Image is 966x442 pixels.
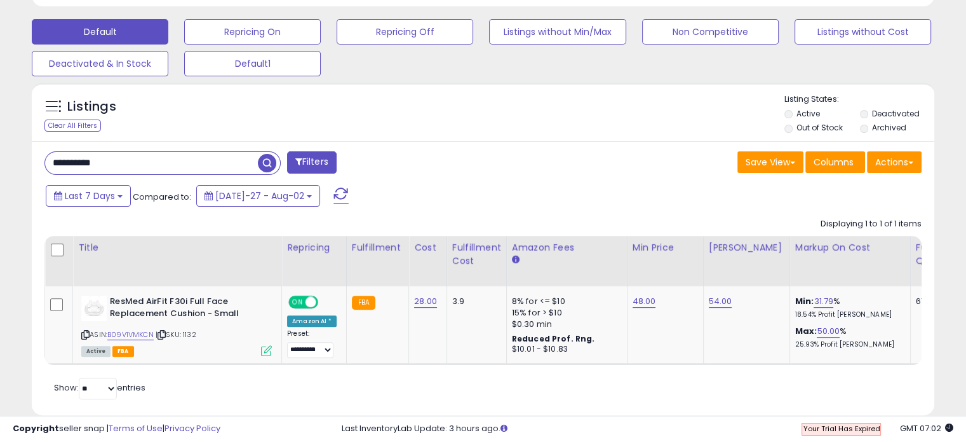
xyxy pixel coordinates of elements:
[512,319,617,330] div: $0.30 min
[290,297,305,308] span: ON
[821,218,922,230] div: Displaying 1 to 1 of 1 items
[81,346,111,357] span: All listings currently available for purchase on Amazon
[512,296,617,307] div: 8% for <= $10
[795,340,901,349] p: 25.93% Profit [PERSON_NAME]
[133,191,191,203] span: Compared to:
[796,108,820,119] label: Active
[805,151,865,173] button: Columns
[110,296,264,322] b: ResMed AirFit F30i Full Face Replacement Cushion - Small
[352,241,403,254] div: Fulfillment
[900,422,953,434] span: 2025-08-10 07:02 GMT
[452,241,501,268] div: Fulfillment Cost
[784,93,934,106] p: Listing States:
[184,19,321,45] button: Repricing On
[817,325,840,338] a: 50.00
[287,315,337,327] div: Amazon AI *
[489,19,626,45] button: Listings without Min/Max
[414,295,437,308] a: 28.00
[795,310,901,319] p: 18.54% Profit [PERSON_NAME]
[112,346,134,357] span: FBA
[633,295,656,308] a: 48.00
[814,295,833,308] a: 31.79
[512,241,622,254] div: Amazon Fees
[215,190,304,202] span: [DATE]-27 - Aug-02
[642,19,779,45] button: Non Competitive
[46,185,131,207] button: Last 7 Days
[13,423,220,435] div: seller snap | |
[184,51,321,76] button: Default1
[737,151,803,173] button: Save View
[54,382,145,394] span: Show: entries
[512,307,617,319] div: 15% for > $10
[287,241,341,254] div: Repricing
[156,329,196,340] span: | SKU: 1132
[916,296,955,307] div: 61
[795,295,814,307] b: Min:
[795,296,901,319] div: %
[337,19,473,45] button: Repricing Off
[796,122,843,133] label: Out of Stock
[109,422,163,434] a: Terms of Use
[512,254,520,266] small: Amazon Fees.
[414,241,441,254] div: Cost
[789,236,910,286] th: The percentage added to the cost of goods (COGS) that forms the calculator for Min & Max prices.
[44,120,101,132] div: Clear All Filters
[795,241,905,254] div: Markup on Cost
[32,51,168,76] button: Deactivated & In Stock
[871,108,919,119] label: Deactivated
[65,190,115,202] span: Last 7 Days
[78,241,276,254] div: Title
[287,151,337,174] button: Filters
[795,326,901,349] div: %
[814,156,854,169] span: Columns
[352,296,375,310] small: FBA
[287,329,337,358] div: Preset:
[81,296,107,321] img: 21hX8wGH24L._SL40_.jpg
[164,422,220,434] a: Privacy Policy
[67,98,116,116] h5: Listings
[107,329,154,340] a: B09V1VMKCN
[633,241,698,254] div: Min Price
[81,296,272,355] div: ASIN:
[452,296,497,307] div: 3.9
[512,344,617,355] div: $10.01 - $10.83
[916,241,960,268] div: Fulfillable Quantity
[512,333,595,344] b: Reduced Prof. Rng.
[871,122,906,133] label: Archived
[867,151,922,173] button: Actions
[709,241,784,254] div: [PERSON_NAME]
[709,295,732,308] a: 54.00
[795,325,817,337] b: Max:
[32,19,168,45] button: Default
[803,424,880,434] span: Your Trial Has Expired
[316,297,337,308] span: OFF
[795,19,931,45] button: Listings without Cost
[342,423,953,435] div: Last InventoryLab Update: 3 hours ago.
[13,422,59,434] strong: Copyright
[196,185,320,207] button: [DATE]-27 - Aug-02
